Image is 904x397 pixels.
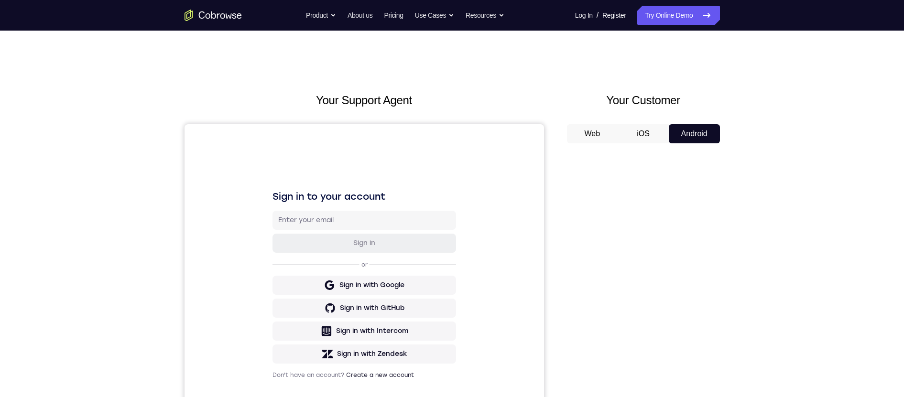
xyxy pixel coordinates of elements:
a: Pricing [384,6,403,25]
button: Resources [466,6,504,25]
a: Go to the home page [185,10,242,21]
button: iOS [618,124,669,143]
a: Log In [575,6,593,25]
a: Try Online Demo [637,6,719,25]
a: About us [348,6,372,25]
button: Android [669,124,720,143]
span: / [597,10,599,21]
button: Web [567,124,618,143]
h2: Your Support Agent [185,92,544,109]
a: Register [602,6,626,25]
button: Product [306,6,336,25]
button: Use Cases [415,6,454,25]
h2: Your Customer [567,92,720,109]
